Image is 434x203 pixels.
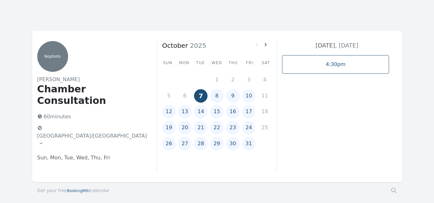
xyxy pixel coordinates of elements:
span: BookingMitr [67,189,90,193]
div: Sun [162,60,173,65]
button: [GEOGRAPHIC_DATA]/[GEOGRAPHIC_DATA] [35,123,150,149]
button: 18 [258,105,271,119]
strong: October [162,42,188,49]
button: 1 [210,73,224,87]
button: 9 [226,89,240,103]
button: 26 [162,137,176,150]
span: , [DATE] [335,42,358,49]
div: Mon [179,60,190,65]
a: Get your freeBookingMitrcalendar [37,187,110,194]
div: Tue [195,60,206,65]
button: 7 [194,89,208,103]
button: 4 [258,73,271,87]
button: 16 [226,105,240,119]
button: 2 [226,73,240,87]
button: 23 [226,121,240,134]
button: 14 [194,105,208,119]
button: 28 [194,137,208,150]
button: 25 [258,121,271,134]
p: Sun, Mon, Tue, Wed, Thu, Fri [37,154,146,162]
a: 4:30pm [282,55,389,74]
button: 5 [162,89,176,103]
button: 10 [242,89,256,103]
button: 22 [210,121,224,134]
div: Sat [260,60,271,65]
button: 15 [210,105,224,119]
h1: Chamber Consultation [37,83,146,106]
button: 6 [178,89,192,103]
button: 21 [194,121,208,134]
button: 20 [178,121,192,134]
button: 13 [178,105,192,119]
button: 30 [226,137,240,150]
button: 24 [242,121,256,134]
button: 12 [162,105,176,119]
p: 60 minutes [35,112,146,122]
button: 29 [210,137,224,150]
div: Thu [227,60,239,65]
button: 8 [210,89,224,103]
p: No photo [37,54,68,59]
button: 11 [258,89,271,103]
div: Fri [244,60,255,65]
button: 31 [242,137,256,150]
div: Wed [211,60,223,65]
button: 19 [162,121,176,134]
button: 27 [178,137,192,150]
button: 17 [242,105,256,119]
button: 3 [242,73,256,87]
span: 2025 [188,42,206,49]
strong: [DATE] [315,42,335,49]
h2: [PERSON_NAME] [37,76,146,83]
